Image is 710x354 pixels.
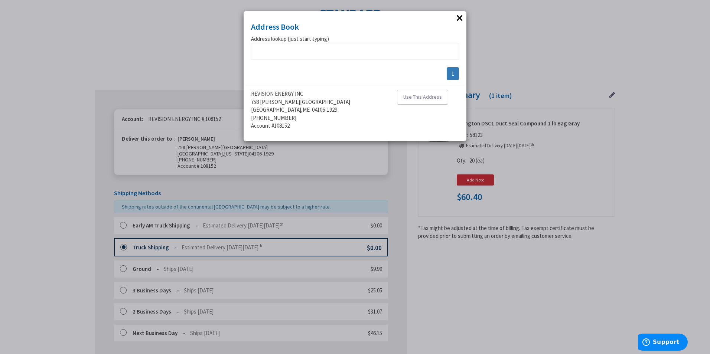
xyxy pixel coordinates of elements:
span: 758 [PERSON_NAME][GEOGRAPHIC_DATA] [251,98,350,105]
span: [PHONE_NUMBER] [251,114,296,121]
span: 04106-1929 [312,106,337,113]
span: 108152 [274,122,290,129]
h4: Address Book [251,22,459,31]
iframe: Opens a widget where you can find more information [638,334,688,352]
div: , [245,90,391,130]
span: Address lookup (just start typing) [251,35,459,43]
span: REVISION ENERGY INC [251,90,303,97]
span: [GEOGRAPHIC_DATA] [251,106,301,113]
button: Use This Address [397,90,448,105]
span: Account # [251,122,274,129]
button: × [454,12,465,23]
span: Use This Address [403,94,442,100]
span: ME [303,106,310,113]
a: 1 [447,67,459,80]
